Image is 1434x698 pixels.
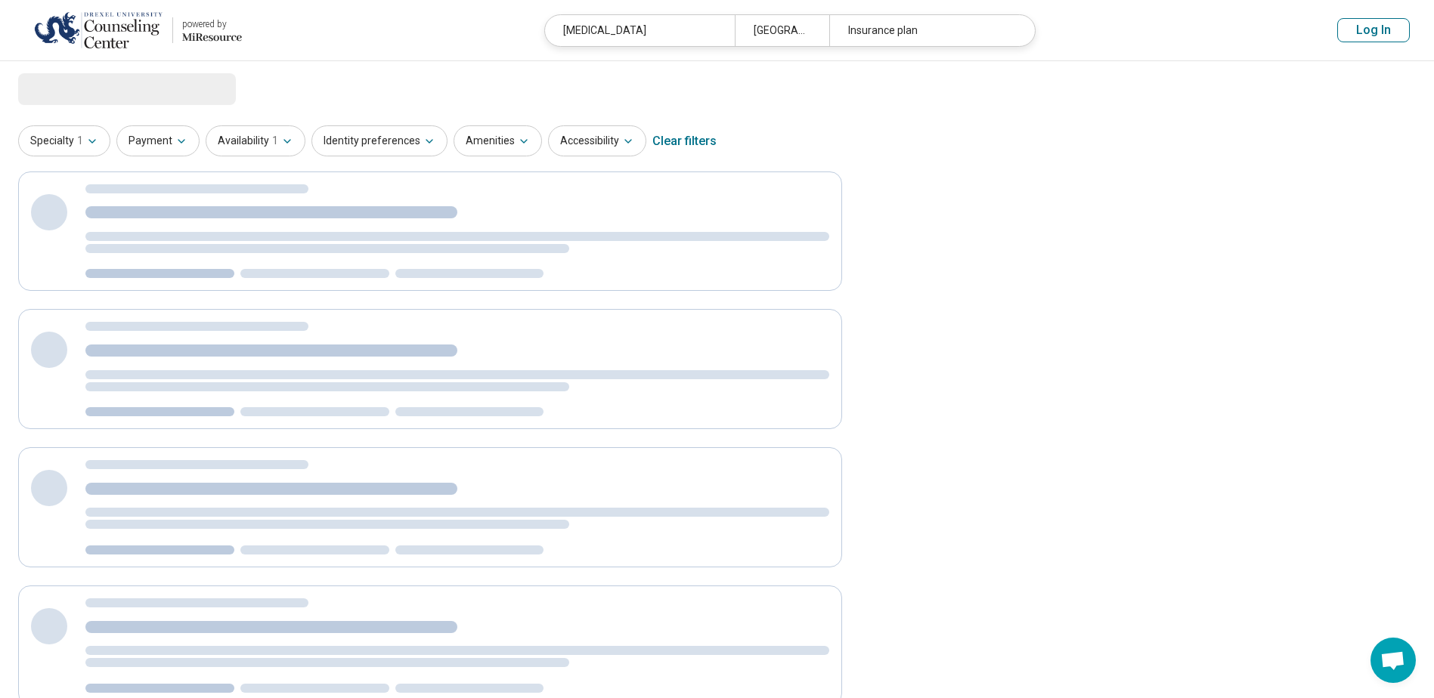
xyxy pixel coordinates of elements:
[1371,638,1416,683] div: Open chat
[34,12,163,48] img: Drexel University
[829,15,1019,46] div: Insurance plan
[18,125,110,156] button: Specialty1
[454,125,542,156] button: Amenities
[77,133,83,149] span: 1
[272,133,278,149] span: 1
[24,12,242,48] a: Drexel Universitypowered by
[652,123,717,159] div: Clear filters
[182,17,242,31] div: powered by
[311,125,448,156] button: Identity preferences
[116,125,200,156] button: Payment
[206,125,305,156] button: Availability1
[545,15,735,46] div: [MEDICAL_DATA]
[548,125,646,156] button: Accessibility
[735,15,830,46] div: [GEOGRAPHIC_DATA], [GEOGRAPHIC_DATA]
[1337,18,1410,42] button: Log In
[18,73,145,103] span: Loading...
